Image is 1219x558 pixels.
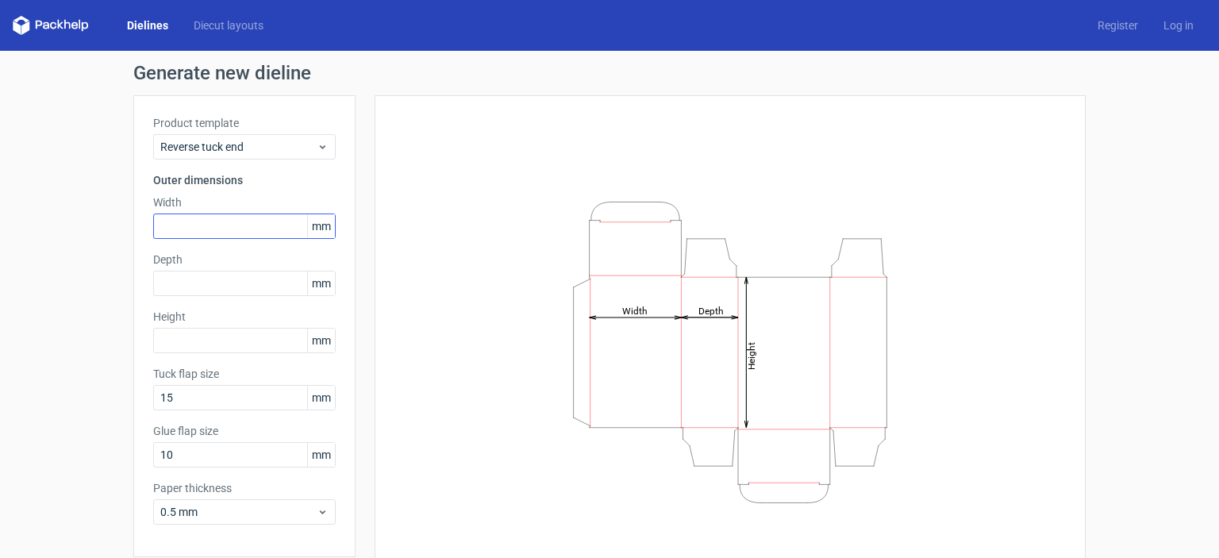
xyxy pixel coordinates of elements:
span: mm [307,214,335,238]
label: Height [153,309,336,325]
tspan: Height [746,341,757,369]
span: mm [307,443,335,467]
span: mm [307,386,335,410]
span: mm [307,329,335,352]
label: Paper thickness [153,480,336,496]
label: Width [153,194,336,210]
label: Tuck flap size [153,366,336,382]
a: Diecut layouts [181,17,276,33]
h1: Generate new dieline [133,63,1086,83]
h3: Outer dimensions [153,172,336,188]
tspan: Width [622,305,648,316]
a: Register [1085,17,1151,33]
tspan: Depth [698,305,724,316]
span: mm [307,271,335,295]
a: Log in [1151,17,1206,33]
label: Depth [153,252,336,267]
label: Glue flap size [153,423,336,439]
span: 0.5 mm [160,504,317,520]
a: Dielines [114,17,181,33]
label: Product template [153,115,336,131]
span: Reverse tuck end [160,139,317,155]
